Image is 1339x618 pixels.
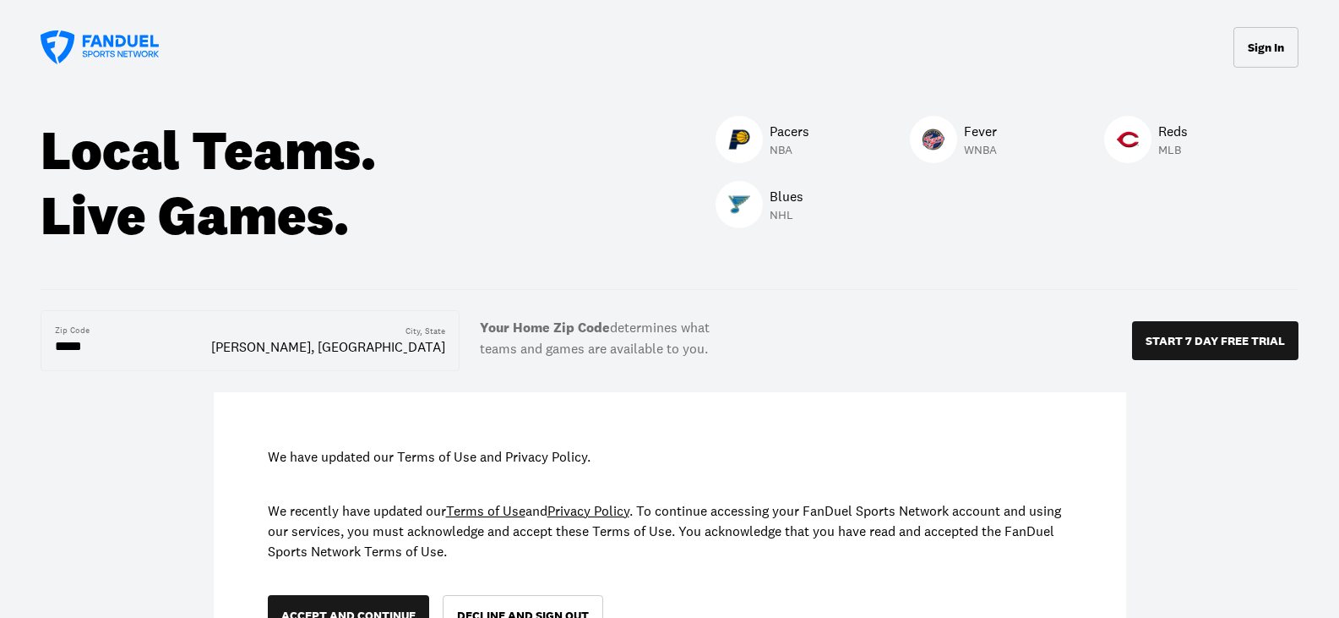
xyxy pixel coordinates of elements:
[1117,129,1139,150] img: Reds
[770,141,809,158] p: NBA
[1158,141,1188,158] p: MLB
[770,121,809,141] p: Pacers
[716,116,809,168] a: PacersPacersPacersNBA
[770,186,803,206] p: Blues
[268,446,1072,467] div: We have updated our Terms of Use and Privacy Policy.
[406,325,445,337] div: City, State
[41,118,421,249] div: Local Teams. Live Games.
[1146,335,1285,347] p: START 7 DAY FREE TRIAL
[460,310,730,372] label: determines what teams and games are available to you.
[1104,116,1188,168] a: RedsRedsRedsMLB
[446,502,525,519] a: Terms of Use
[1158,121,1188,141] p: Reds
[728,129,750,150] img: Pacers
[55,325,90,336] div: Zip Code
[770,206,803,223] p: NHL
[1132,321,1298,360] button: START 7 DAY FREE TRIAL
[480,319,610,336] b: Your Home Zip Code
[1233,27,1298,68] button: Sign In
[547,502,629,519] a: Privacy Policy
[923,129,944,150] img: Fever
[964,141,997,158] p: WNBA
[728,194,750,216] img: Blues
[964,121,997,141] p: Fever
[910,116,997,168] a: FeverFeverFeverWNBA
[211,337,445,356] div: [PERSON_NAME], [GEOGRAPHIC_DATA]
[268,500,1072,561] div: We recently have updated our and . To continue accessing your FanDuel Sports Network account and ...
[716,181,803,233] a: BluesBluesBluesNHL
[41,30,159,64] a: FanDuel Sports Network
